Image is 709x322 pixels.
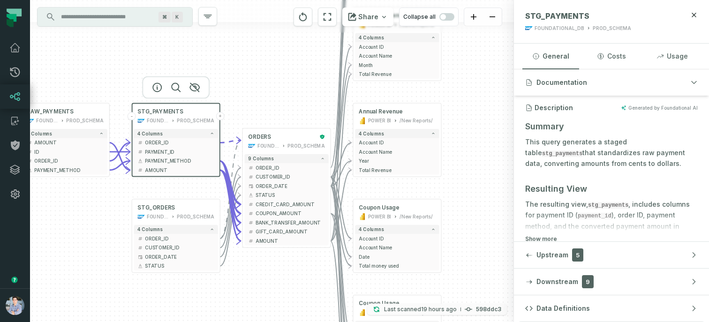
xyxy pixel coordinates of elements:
span: 4 columns [359,131,384,136]
span: Date [359,254,436,261]
div: Certified [317,134,325,140]
span: STG_PAYMENTS [525,11,589,21]
span: decimal [27,158,32,164]
button: Total Revenue [355,69,439,78]
button: Total Revenue [355,165,439,174]
p: The resulting view, , includes columns for payment ID ( ), order ID, payment method, and the conv... [525,199,698,253]
div: FOUNDATIONAL_DB [147,117,169,125]
span: PAYMENT_METHOD [145,157,214,165]
g: Edge from c8867c613c347eb7857e509391c84b7d to 0dd85c77dd217d0afb16c7d4fb3eff19 [220,170,241,241]
span: decimal [248,165,254,171]
g: Edge from 0dd85c77dd217d0afb16c7d4fb3eff19 to e27c983e92a3f40c9627bb0868be3032 [331,161,352,186]
g: Edge from 0dd85c77dd217d0afb16c7d4fb3eff19 to e27c983e92a3f40c9627bb0868be3032 [331,142,352,177]
button: - [128,112,136,120]
div: POWER BI [368,213,392,220]
button: Collapse all [399,7,459,26]
code: stg_payments [542,150,582,157]
h4: 598ddc3 [476,307,501,312]
button: zoom out [483,8,502,26]
g: Edge from 0dd85c77dd217d0afb16c7d4fb3eff19 to 9d59a788612dc060523a8f5939ba2e14 [331,186,352,257]
span: timestamp [248,183,254,189]
span: AMOUNT [256,238,325,245]
span: 9 columns [248,156,274,162]
span: decimal [137,236,143,241]
span: ID [34,149,104,156]
button: Costs [583,44,640,69]
span: 4 columns [359,35,384,40]
span: BANK_TRANSFER_AMOUNT [256,219,325,226]
div: Tooltip anchor [10,276,19,284]
button: ORDER_ID [23,157,107,165]
button: ORDER_ID [134,138,218,147]
span: ORDERS [248,133,271,141]
g: Edge from 0dd85c77dd217d0afb16c7d4fb3eff19 to c880317c93bc50e3b9a6f5fed2662403 [331,65,352,186]
g: Edge from c8867c613c347eb7857e509391c84b7d to 0dd85c77dd217d0afb16c7d4fb3eff19 [220,170,241,232]
div: FOUNDATIONAL_DB [36,117,59,125]
button: Account ID [355,234,439,243]
button: CUSTOMER_ID [134,243,218,252]
button: ID [23,147,107,156]
span: STG_PAYMENTS [137,108,183,115]
span: ORDER_ID [256,165,325,172]
g: Edge from 065ad36bfe8571d0d37ef1ec05f417fb to 0dd85c77dd217d0afb16c7d4fb3eff19 [220,186,241,257]
button: zoom in [464,8,483,26]
g: Edge from c8867c613c347eb7857e509391c84b7d to 0dd85c77dd217d0afb16c7d4fb3eff19 [220,170,241,223]
span: Press ⌘ + K to focus the search bar [158,12,171,22]
button: General [522,44,579,69]
g: Edge from 616efa676917f6a678dd14162abb4313 to c8867c613c347eb7857e509391c84b7d [109,161,130,170]
span: Account Name [359,52,436,60]
button: Share [342,7,393,26]
g: Edge from 065ad36bfe8571d0d37ef1ec05f417fb to 0dd85c77dd217d0afb16c7d4fb3eff19 [220,168,241,239]
span: Coupon Usage [359,300,400,307]
span: string [137,263,143,269]
span: AMOUNT [145,167,214,174]
span: timestamp [137,254,143,260]
g: Edge from c8867c613c347eb7857e509391c84b7d to 0dd85c77dd217d0afb16c7d4fb3eff19 [220,140,241,142]
button: Downstream9 [514,269,709,295]
span: ORDER_DATE [256,183,325,190]
span: decimal [248,220,254,225]
button: Usage [644,44,701,69]
span: decimal [248,229,254,235]
div: FOUNDATIONAL_DB [535,25,584,32]
g: Edge from 0dd85c77dd217d0afb16c7d4fb3eff19 to c880317c93bc50e3b9a6f5fed2662403 [331,47,352,177]
span: STATUS [256,192,325,199]
div: PROD_SCHEMA [66,117,104,125]
span: 5 [572,248,583,262]
button: Generated by Foundational AI [621,105,698,111]
span: Total Revenue [359,71,436,78]
button: COUPON_AMOUNT [244,209,328,218]
span: 9 [582,275,594,288]
g: Edge from 616efa676917f6a678dd14162abb4313 to c8867c613c347eb7857e509391c84b7d [109,142,130,161]
span: decimal [137,245,143,251]
div: /New Reports/ [400,213,433,220]
span: Year [359,157,436,165]
span: PAYMENT_ID [145,149,214,156]
span: Month [359,61,436,68]
button: Documentation [514,69,709,96]
span: string [27,167,32,173]
span: Upstream [536,250,568,260]
div: PROD_SCHEMA [177,213,214,220]
button: PAYMENT_METHOD [134,157,218,165]
button: ORDER_DATE [134,252,218,261]
button: PAYMENT_METHOD [23,165,107,174]
p: Last scanned [384,305,457,314]
g: Edge from 065ad36bfe8571d0d37ef1ec05f417fb to 0dd85c77dd217d0afb16c7d4fb3eff19 [220,195,241,266]
button: Year [355,157,439,165]
span: Account ID [359,139,436,146]
button: STATUS [244,191,328,200]
g: Edge from 0dd85c77dd217d0afb16c7d4fb3eff19 to c880317c93bc50e3b9a6f5fed2662403 [331,74,352,241]
span: CUSTOMER_ID [256,173,325,180]
span: STG_ORDERS [137,204,175,211]
span: PAYMENT_METHOD [34,167,104,174]
span: ORDER_DATE [145,254,214,261]
span: Account ID [359,235,436,242]
span: 4 columns [27,131,52,136]
div: /Sales/Reports [400,309,434,316]
g: Edge from 0dd85c77dd217d0afb16c7d4fb3eff19 to e27c983e92a3f40c9627bb0868be3032 [331,170,352,241]
button: Account Name [355,51,439,60]
span: ORDER_ID [34,157,104,165]
button: STATUS [134,262,218,270]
